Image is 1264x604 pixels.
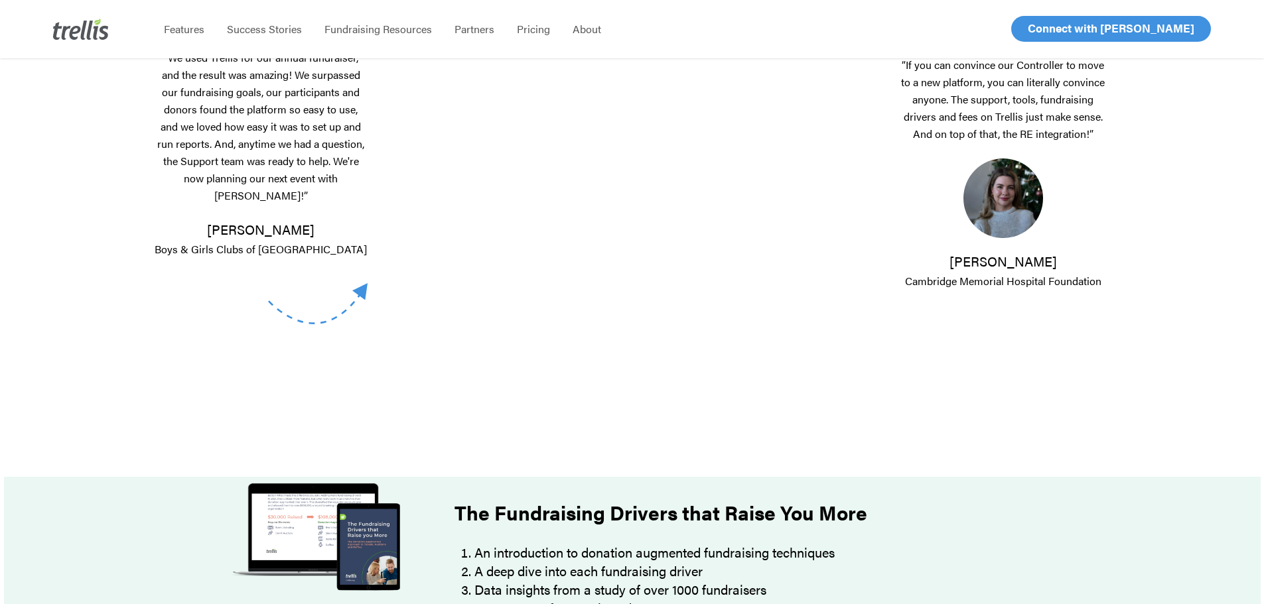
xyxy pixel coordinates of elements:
strong: The Fundraising Drivers that Raise You More [455,498,867,526]
li: A deep dive into each fundraising driver [474,562,1020,580]
a: Fundraising Resources [313,23,443,36]
li: Data insights from a study of over 1000 fundraisers [474,580,1020,599]
span: Cambridge Memorial Hospital Foundation [905,273,1101,288]
li: An introduction to donation augmented fundraising techniques [474,543,1020,562]
span: Success Stories [227,21,302,36]
span: Features [164,21,204,36]
p: [PERSON_NAME] [896,252,1110,290]
a: About [561,23,612,36]
a: Features [153,23,216,36]
a: Success Stories [216,23,313,36]
img: 1700858054423.jpeg [963,158,1043,238]
a: Pricing [506,23,561,36]
p: “If you can convince our Controller to move to a new platform, you can literally convince anyone.... [896,56,1110,158]
img: The Fundraising Drivers that Raise You More Guide Cover [219,477,413,598]
a: Partners [443,23,506,36]
p: [PERSON_NAME] [155,220,368,258]
p: “We used Trellis for our annual fundraiser, and the result was amazing! We surpassed our fundrais... [155,49,368,220]
span: Boys & Girls Clubs of [GEOGRAPHIC_DATA] [155,241,367,257]
span: About [573,21,601,36]
span: Fundraising Resources [324,21,432,36]
img: Trellis [53,19,109,40]
span: Connect with [PERSON_NAME] [1028,20,1194,36]
span: Partners [455,21,494,36]
a: Connect with [PERSON_NAME] [1011,16,1211,42]
span: Pricing [517,21,550,36]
